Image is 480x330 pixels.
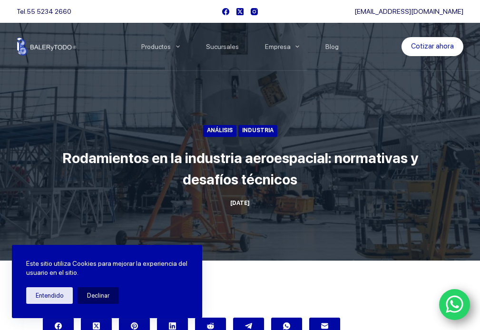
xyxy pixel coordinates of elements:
img: Balerytodo [17,38,76,56]
button: Declinar [78,287,119,304]
a: [EMAIL_ADDRESS][DOMAIN_NAME] [354,8,463,15]
h1: Rodamientos en la industria aeroespacial: normativas y desafíos técnicos [62,147,419,190]
span: Compartir [43,300,437,311]
time: [DATE] [230,200,250,206]
a: Cotizar ahora [402,37,463,56]
a: Facebook [222,8,229,15]
a: Análisis [203,125,236,137]
nav: Menu Principal [128,23,352,70]
span: Tel. [17,8,71,15]
p: Este sitio utiliza Cookies para mejorar la experiencia del usuario en el sitio. [26,259,188,278]
a: WhatsApp [439,289,470,320]
a: Instagram [251,8,258,15]
a: 55 5234 2660 [27,8,71,15]
button: Entendido [26,287,73,304]
a: Industria [238,125,277,137]
a: X (Twitter) [236,8,244,15]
